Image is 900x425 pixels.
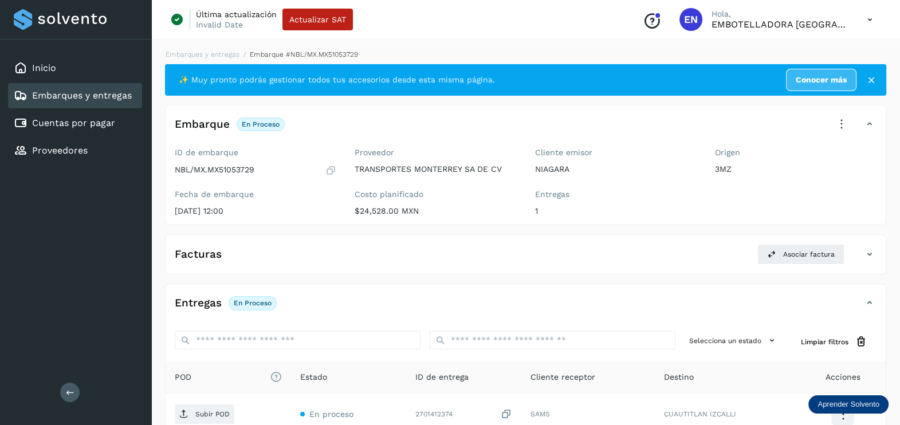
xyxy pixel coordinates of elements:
a: Conocer más [786,69,856,91]
p: En proceso [242,120,280,128]
span: Actualizar SAT [289,15,346,23]
label: ID de embarque [175,148,336,158]
button: Actualizar SAT [282,9,353,30]
button: Asociar factura [757,244,844,265]
span: Acciones [826,371,860,383]
span: Estado [300,371,327,383]
span: ✨ Muy pronto podrás gestionar todos tus accesorios desde esta misma página. [179,74,495,86]
nav: breadcrumb [165,49,886,60]
span: En proceso [309,410,353,419]
div: EmbarqueEn proceso [166,115,886,143]
p: $24,528.00 MXN [355,206,516,216]
p: Última actualización [196,9,277,19]
button: Selecciona un estado [685,331,783,350]
label: Proveedor [355,148,516,158]
p: [DATE] 12:00 [175,206,336,216]
a: Proveedores [32,145,88,156]
div: Cuentas por pagar [8,111,142,136]
span: Asociar factura [783,249,835,259]
span: Destino [664,371,694,383]
p: NIAGARA [535,164,697,174]
label: Origen [715,148,877,158]
div: Embarques y entregas [8,83,142,108]
span: Embarque #NBL/MX.MX51053729 [250,50,358,58]
h4: Entregas [175,297,222,310]
p: En proceso [234,299,272,307]
div: FacturasAsociar factura [166,244,886,274]
button: Subir POD [175,404,234,424]
span: ID de entrega [415,371,469,383]
p: 1 [535,206,697,216]
label: Fecha de embarque [175,190,336,199]
p: TRANSPORTES MONTERREY SA DE CV [355,164,516,174]
div: EntregasEn proceso [166,293,886,322]
span: Cliente receptor [530,371,595,383]
span: POD [175,371,282,383]
span: Limpiar filtros [801,337,848,347]
a: Inicio [32,62,56,73]
p: Hola, [712,9,849,19]
label: Entregas [535,190,697,199]
label: Costo planificado [355,190,516,199]
p: Invalid Date [196,19,243,30]
div: Proveedores [8,138,142,163]
h4: Embarque [175,118,230,131]
p: Subir POD [195,410,230,418]
div: 2701412374 [415,408,512,420]
div: Aprender Solvento [808,395,889,414]
a: Embarques y entregas [166,50,239,58]
button: Limpiar filtros [792,331,877,352]
p: Aprender Solvento [818,400,879,409]
a: Cuentas por pagar [32,117,115,128]
h4: Facturas [175,248,222,261]
div: Inicio [8,56,142,81]
p: 3MZ [715,164,877,174]
label: Cliente emisor [535,148,697,158]
p: NBL/MX.MX51053729 [175,165,254,175]
p: EMBOTELLADORA NIAGARA DE MEXICO [712,19,849,30]
a: Embarques y entregas [32,90,132,101]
